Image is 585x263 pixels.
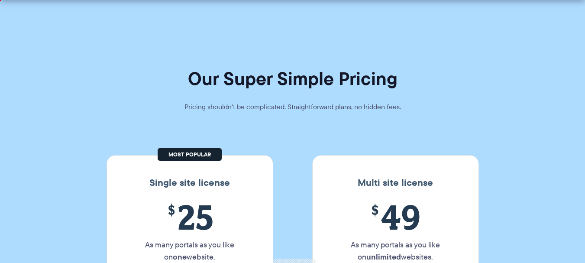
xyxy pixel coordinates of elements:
[116,177,264,188] h3: Single site license
[336,197,455,237] span: 49
[336,239,455,263] p: As many portals as you like on websites.
[173,251,187,263] strong: one
[131,239,249,263] p: As many portals as you like on website.
[131,197,249,237] span: 25
[321,177,470,188] h3: Multi site license
[163,101,423,113] p: Pricing shouldn't be complicated. Straightforward plans, no hidden fees.
[366,251,401,263] strong: unlimited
